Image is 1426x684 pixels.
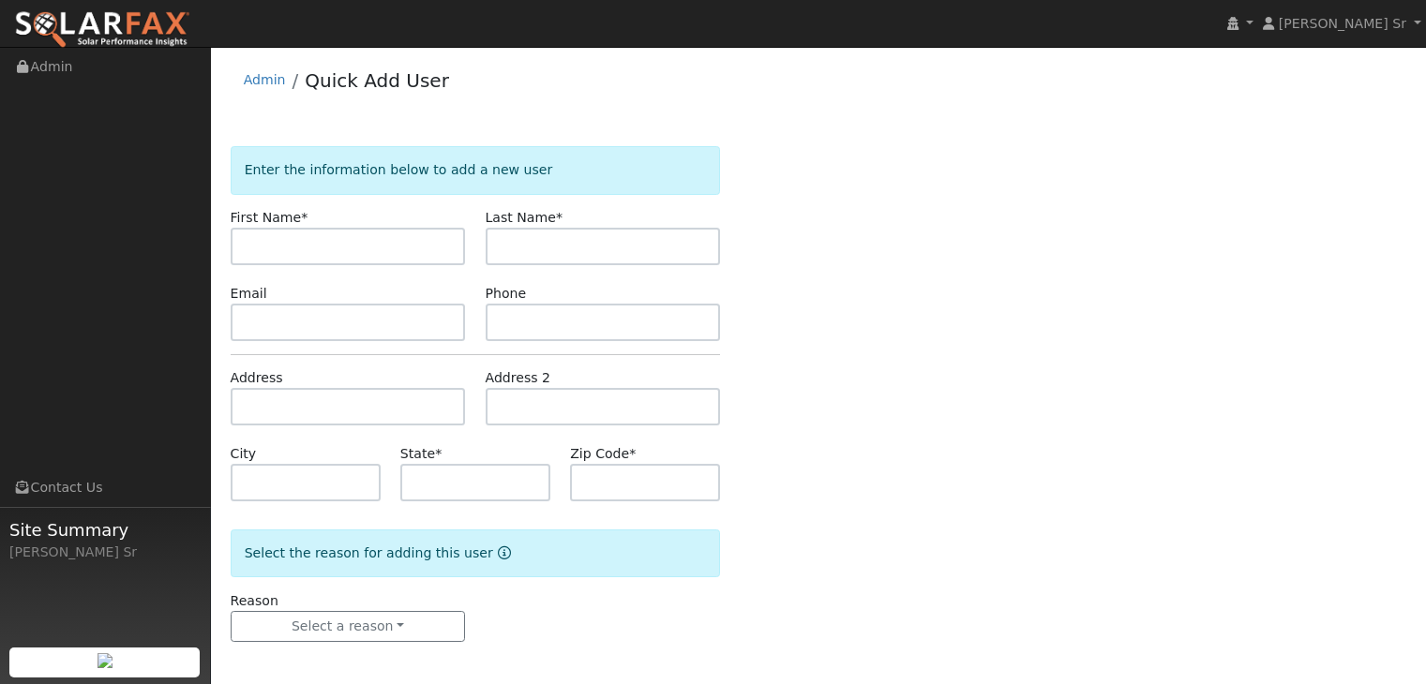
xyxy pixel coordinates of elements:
[1279,16,1406,31] span: [PERSON_NAME] Sr
[9,543,201,562] div: [PERSON_NAME] Sr
[14,10,190,50] img: SolarFax
[9,517,201,543] span: Site Summary
[244,72,286,87] a: Admin
[98,653,113,668] img: retrieve
[305,69,449,92] a: Quick Add User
